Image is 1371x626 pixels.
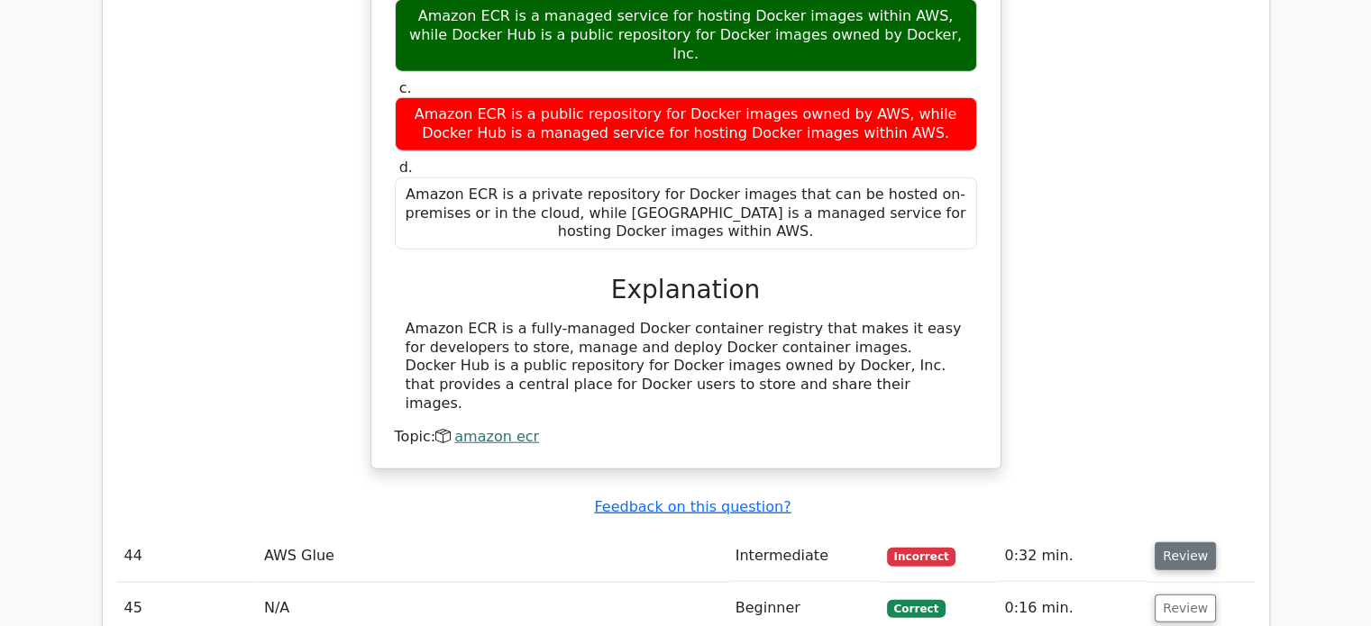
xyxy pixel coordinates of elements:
div: Amazon ECR is a private repository for Docker images that can be hosted on-premises or in the clo... [395,177,977,249]
td: AWS Glue [257,531,728,582]
span: Incorrect [887,548,956,566]
div: Amazon ECR is a public repository for Docker images owned by AWS, while Docker Hub is a managed s... [395,97,977,151]
div: Amazon ECR is a fully-managed Docker container registry that makes it easy for developers to stor... [406,320,966,413]
h3: Explanation [406,275,966,305]
span: d. [399,159,413,176]
button: Review [1155,542,1216,570]
button: Review [1155,594,1216,622]
span: c. [399,79,412,96]
td: 44 [117,531,257,582]
div: Topic: [395,428,977,447]
td: 0:32 min. [997,531,1147,582]
td: Intermediate [728,531,880,582]
a: amazon ecr [454,428,539,445]
a: Feedback on this question? [594,498,791,515]
span: Correct [887,600,946,618]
